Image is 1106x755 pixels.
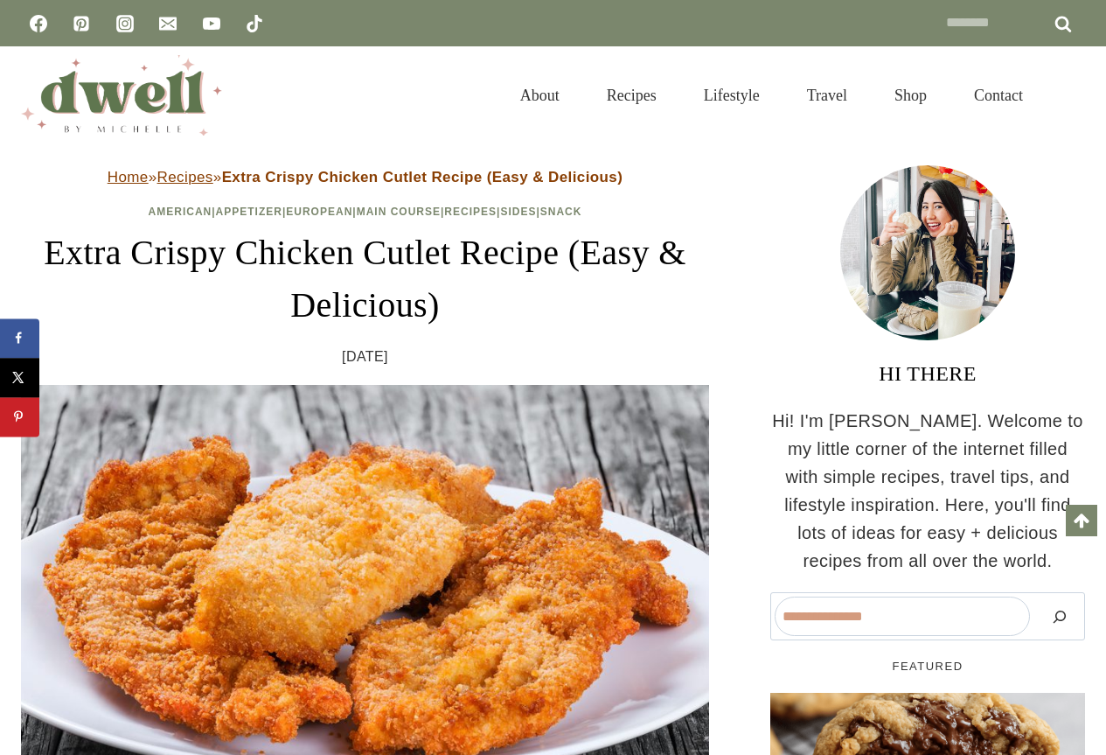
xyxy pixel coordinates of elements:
a: Sides [500,206,536,218]
a: Recipes [583,67,680,124]
a: Shop [871,67,950,124]
a: Recipes [444,206,497,218]
a: Email [150,6,185,41]
a: Scroll to top [1066,505,1097,536]
h1: Extra Crispy Chicken Cutlet Recipe (Easy & Delicious) [21,227,709,332]
button: View Search Form [1055,80,1085,110]
a: YouTube [194,6,229,41]
a: TikTok [237,6,272,41]
img: DWELL by michelle [21,55,222,136]
h3: HI THERE [770,358,1085,389]
span: | | | | | | [149,206,582,218]
a: Snack [540,206,582,218]
a: Home [108,169,149,185]
a: Pinterest [64,6,99,41]
h5: FEATURED [770,658,1085,675]
a: About [497,67,583,124]
time: [DATE] [342,346,388,368]
a: Recipes [157,169,213,185]
a: Lifestyle [680,67,783,124]
nav: Primary Navigation [497,67,1047,124]
a: Main Course [357,206,441,218]
a: Facebook [21,6,56,41]
a: Contact [950,67,1047,124]
button: Search [1039,597,1081,636]
a: Travel [783,67,871,124]
a: Instagram [108,6,143,41]
a: European [286,206,352,218]
a: Appetizer [216,206,282,218]
strong: Extra Crispy Chicken Cutlet Recipe (Easy & Delicious) [222,169,623,185]
a: American [149,206,212,218]
p: Hi! I'm [PERSON_NAME]. Welcome to my little corner of the internet filled with simple recipes, tr... [770,407,1085,575]
span: » » [108,169,623,185]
